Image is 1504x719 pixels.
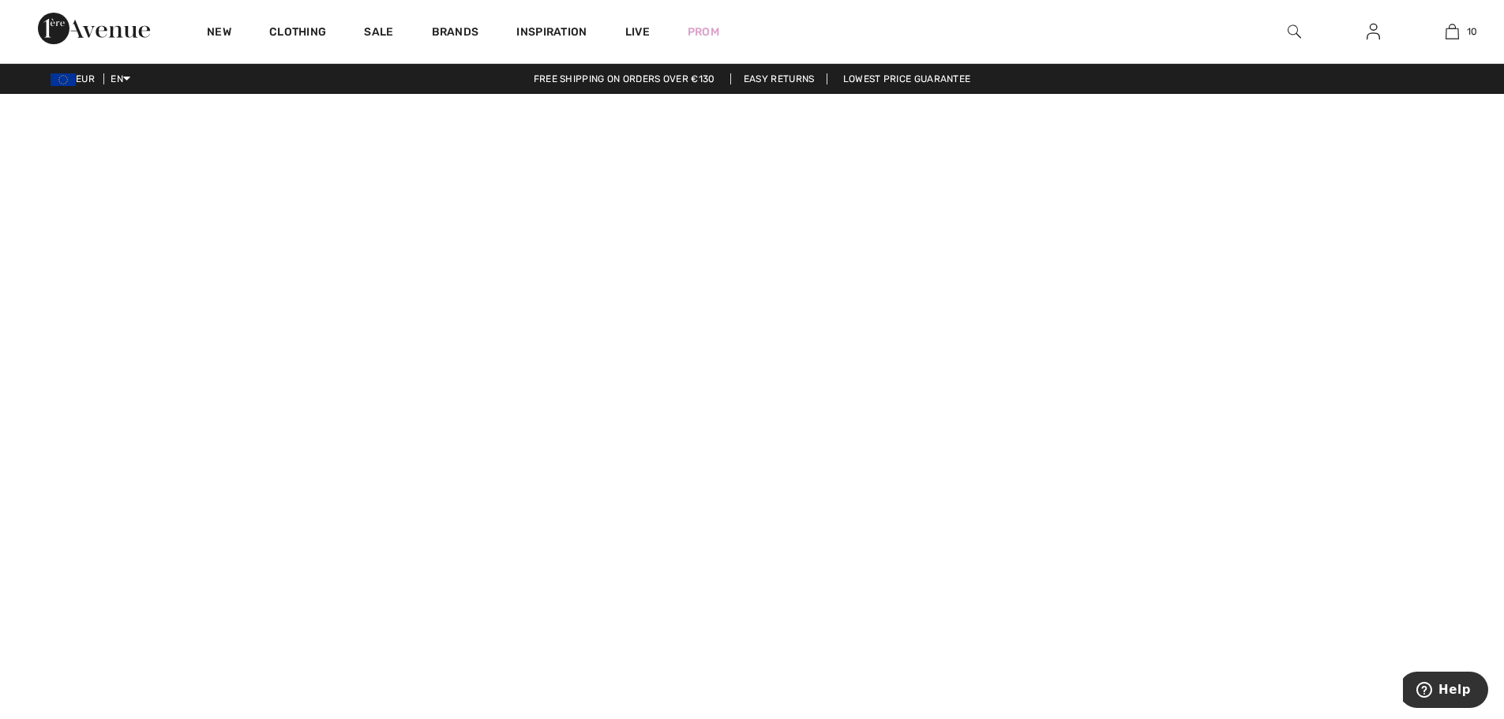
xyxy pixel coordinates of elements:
img: My Bag [1446,22,1459,41]
a: Sign In [1354,22,1393,42]
span: 10 [1467,24,1478,39]
a: Easy Returns [730,73,828,84]
a: Prom [688,24,719,40]
img: Euro [51,73,76,86]
a: Free shipping on orders over €130 [521,73,728,84]
a: Live [625,24,650,40]
span: EUR [51,73,101,84]
a: 10 [1413,22,1491,41]
a: New [207,25,231,42]
img: search the website [1288,22,1301,41]
span: EN [111,73,130,84]
a: Lowest Price Guarantee [831,73,984,84]
iframe: Opens a widget where you can find more information [1403,672,1488,711]
img: 1ère Avenue [38,13,150,44]
a: Clothing [269,25,326,42]
a: Brands [432,25,479,42]
span: Inspiration [516,25,587,42]
img: My Info [1367,22,1380,41]
a: Sale [364,25,393,42]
